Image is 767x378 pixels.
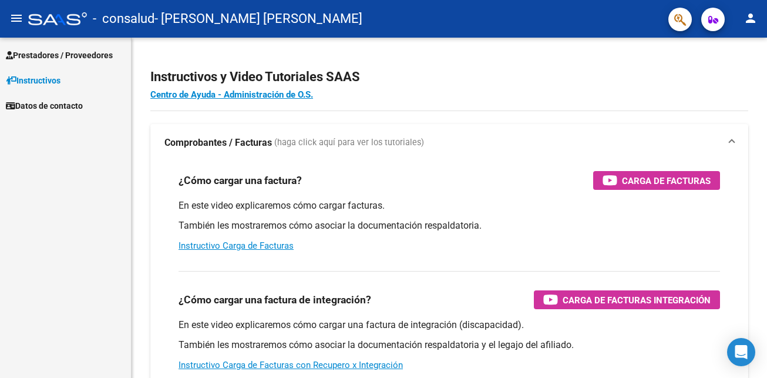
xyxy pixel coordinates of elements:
[150,124,748,162] mat-expansion-panel-header: Comprobantes / Facturas (haga click aquí para ver los tutoriales)
[6,74,60,87] span: Instructivos
[179,292,371,308] h3: ¿Cómo cargar una factura de integración?
[93,6,154,32] span: - consalud
[274,136,424,149] span: (haga click aquí para ver los tutoriales)
[6,49,113,62] span: Prestadores / Proveedores
[727,338,755,366] div: Open Intercom Messenger
[179,199,720,212] p: En este video explicaremos cómo cargar facturas.
[179,219,720,232] p: También les mostraremos cómo asociar la documentación respaldatoria.
[150,66,748,88] h2: Instructivos y Video Tutoriales SAAS
[6,99,83,112] span: Datos de contacto
[534,290,720,309] button: Carga de Facturas Integración
[744,11,758,25] mat-icon: person
[593,171,720,190] button: Carga de Facturas
[9,11,23,25] mat-icon: menu
[622,173,711,188] span: Carga de Facturas
[179,172,302,189] h3: ¿Cómo cargar una factura?
[563,293,711,307] span: Carga de Facturas Integración
[179,319,720,332] p: En este video explicaremos cómo cargar una factura de integración (discapacidad).
[179,339,720,352] p: También les mostraremos cómo asociar la documentación respaldatoria y el legajo del afiliado.
[179,240,294,251] a: Instructivo Carga de Facturas
[150,89,313,100] a: Centro de Ayuda - Administración de O.S.
[179,360,403,370] a: Instructivo Carga de Facturas con Recupero x Integración
[164,136,272,149] strong: Comprobantes / Facturas
[154,6,362,32] span: - [PERSON_NAME] [PERSON_NAME]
